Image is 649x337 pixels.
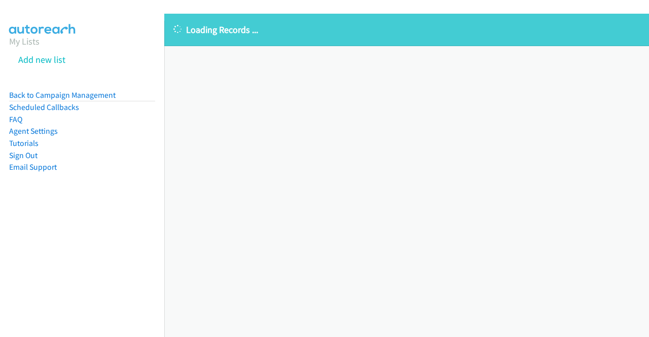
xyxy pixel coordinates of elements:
a: Email Support [9,162,57,172]
a: FAQ [9,115,22,124]
a: My Lists [9,35,40,47]
a: Add new list [18,54,65,65]
a: Scheduled Callbacks [9,102,79,112]
a: Agent Settings [9,126,58,136]
a: Back to Campaign Management [9,90,116,100]
a: Sign Out [9,151,38,160]
a: Tutorials [9,138,39,148]
p: Loading Records ... [173,23,640,36]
